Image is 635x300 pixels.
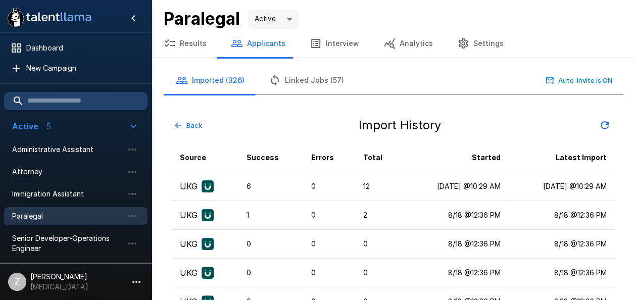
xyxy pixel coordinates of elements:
[508,258,615,287] td: 8/18 @ 12:36 PM
[355,143,402,172] th: Total
[202,209,214,221] img: UKG
[180,267,198,279] p: UKG
[595,115,615,135] button: Updated Today - 3:17 PM
[298,29,371,58] button: Interview
[544,73,615,88] button: Auto-Invite is ON
[355,229,402,258] td: 0
[303,172,355,201] td: 0
[238,258,303,287] td: 0
[172,143,238,172] th: Source
[508,201,615,229] td: 8/18 @ 12:36 PM
[248,10,299,29] div: Active
[402,172,509,201] td: [DATE] @ 10:29 AM
[303,201,355,229] td: 0
[508,143,615,172] th: Latest Import
[402,229,509,258] td: 8/18 @ 12:36 PM
[257,66,356,94] button: Linked Jobs (57)
[152,29,219,58] button: Results
[508,229,615,258] td: 8/18 @ 12:36 PM
[355,172,402,201] td: 12
[164,66,257,94] button: Imported (326)
[303,258,355,287] td: 0
[180,238,198,250] p: UKG
[164,8,240,29] b: Paralegal
[355,258,402,287] td: 0
[508,172,615,201] td: [DATE] @ 10:29 AM
[402,258,509,287] td: 8/18 @ 12:36 PM
[303,229,355,258] td: 0
[371,29,445,58] button: Analytics
[402,201,509,229] td: 8/18 @ 12:36 PM
[172,118,205,133] button: Back
[238,201,303,229] td: 1
[180,209,198,221] p: UKG
[180,180,198,192] p: UKG
[402,143,509,172] th: Started
[202,238,214,250] img: UKG
[238,229,303,258] td: 0
[202,180,214,192] img: UKG
[219,29,298,58] button: Applicants
[238,172,303,201] td: 6
[445,29,516,58] button: Settings
[359,117,441,133] h5: Import History
[238,143,303,172] th: Success
[303,143,355,172] th: Errors
[202,267,214,279] img: UKG
[355,201,402,229] td: 2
